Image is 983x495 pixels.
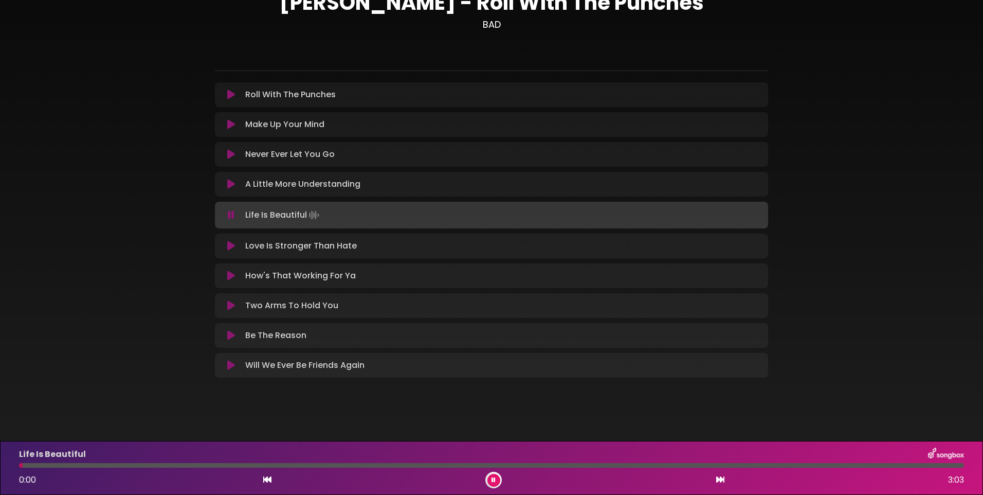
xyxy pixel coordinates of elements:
p: Two Arms To Hold You [245,299,338,312]
p: Never Ever Let You Go [245,148,335,161]
h3: BAD [215,19,768,30]
p: Will We Ever Be Friends Again [245,359,365,372]
p: Be The Reason [245,329,306,342]
p: A Little More Understanding [245,178,360,190]
p: How's That Working For Ya [245,270,356,282]
img: waveform4.gif [307,208,321,222]
p: Love Is Stronger Than Hate [245,240,357,252]
p: Make Up Your Mind [245,118,324,131]
p: Roll With The Punches [245,89,336,101]
p: Life Is Beautiful [245,208,321,222]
